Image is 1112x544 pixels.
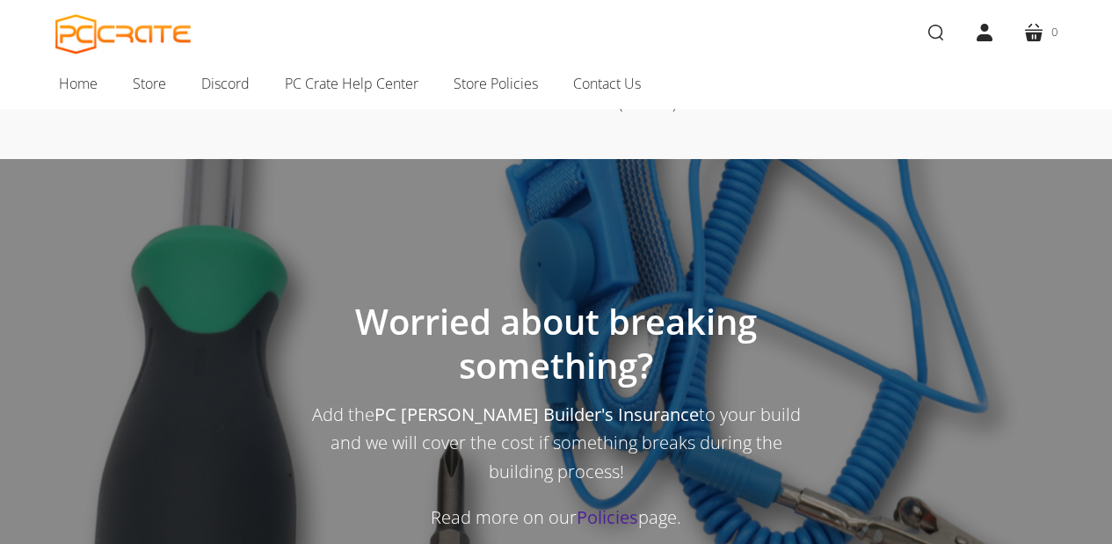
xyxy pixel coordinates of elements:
a: PC Crate Help Center [267,65,436,102]
h2: Worried about breaking something? [302,300,811,388]
span: Store [133,72,166,95]
strong: PC [PERSON_NAME] Builder's Insurance [374,403,699,426]
a: Store [115,65,184,102]
p: Read more on our page. [302,504,811,533]
span: Contact Us [573,72,641,95]
span: Home [59,72,98,95]
span: Store Policies [454,72,538,95]
a: 0 [1009,8,1072,57]
span: PC Crate Help Center [285,72,418,95]
a: Store Policies [436,65,556,102]
p: Add the to your build and we will cover the cost if something breaks during the building process! [302,401,811,487]
span: 0 [1051,23,1057,41]
span: Discord [201,72,250,95]
a: Home [41,65,115,102]
a: Contact Us [556,65,658,102]
nav: Main navigation [29,65,1084,109]
a: PC CRATE [55,14,192,54]
a: Discord [184,65,267,102]
a: Policies [577,505,638,529]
